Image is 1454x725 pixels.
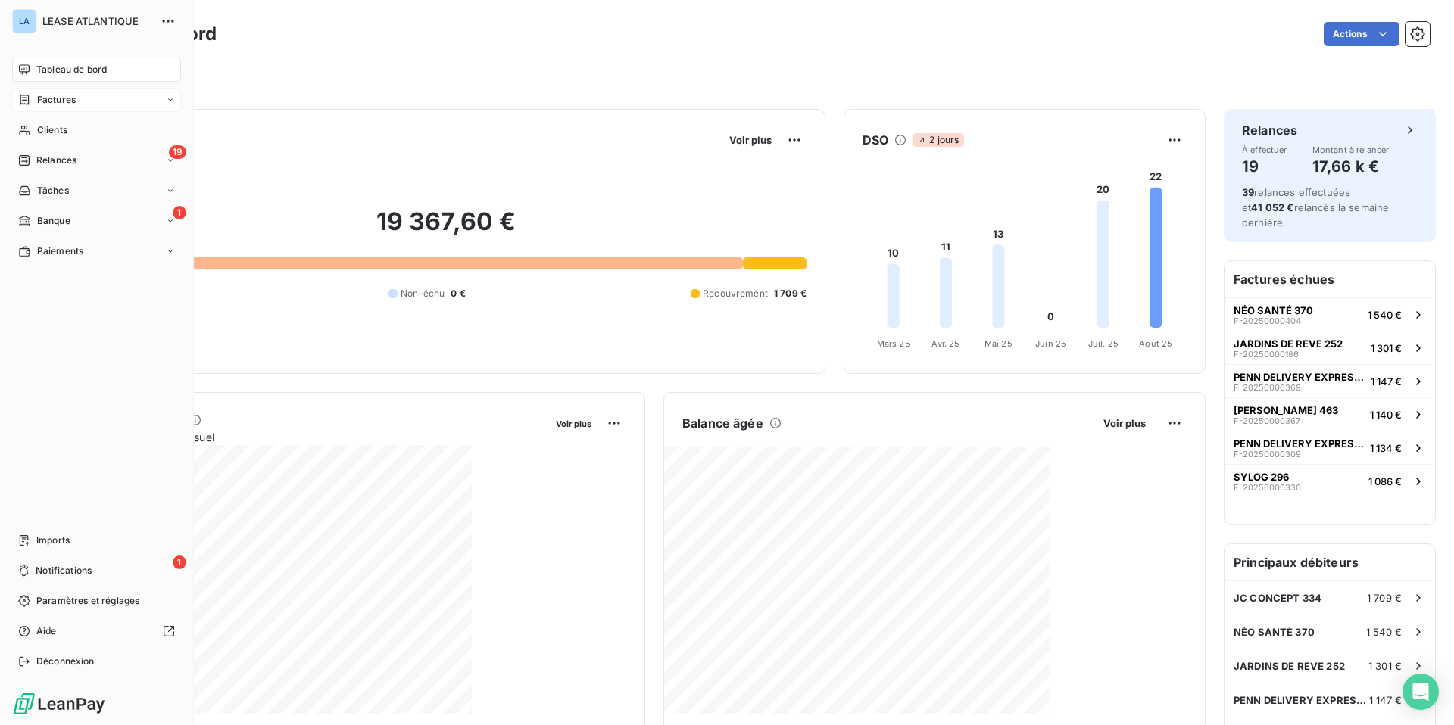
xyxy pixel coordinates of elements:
[1366,626,1402,638] span: 1 540 €
[12,209,181,233] a: 1Banque
[1242,154,1287,179] h4: 19
[1242,121,1297,139] h6: Relances
[12,589,181,613] a: Paramètres et réglages
[1242,186,1254,198] span: 39
[1225,397,1435,431] button: [PERSON_NAME] 463F-202500003671 140 €
[1371,375,1402,387] span: 1 147 €
[1234,350,1299,359] span: F-20250000186
[37,93,76,107] span: Factures
[1225,464,1435,497] button: SYLOG 296F-202500003301 086 €
[12,239,181,263] a: Paiements
[1234,404,1338,416] span: [PERSON_NAME] 463
[36,154,76,167] span: Relances
[1225,544,1435,580] h6: Principaux débiteurs
[1088,338,1119,349] tspan: Juil. 25
[12,179,181,203] a: Tâches
[1225,431,1435,464] button: PENN DELIVERY EXPRESS 387F-202500003091 134 €
[984,338,1012,349] tspan: Mai 25
[863,131,888,149] h6: DSO
[1234,416,1300,425] span: F-20250000367
[1225,297,1435,331] button: NÉO SANTÉ 370F-202500004041 540 €
[1368,475,1402,487] span: 1 086 €
[774,287,807,300] span: 1 709 €
[1369,694,1402,706] span: 1 147 €
[913,133,963,147] span: 2 jours
[1242,145,1287,154] span: À effectuer
[1234,304,1313,316] span: NÉO SANTÉ 370
[1103,417,1146,429] span: Voir plus
[1234,316,1301,325] span: F-20250000404
[725,133,776,147] button: Voir plus
[36,63,107,76] span: Tableau de bord
[12,9,36,33] div: LA
[12,692,106,716] img: Logo LeanPay
[1234,592,1321,604] span: JC CONCEPT 334
[1370,409,1402,421] span: 1 140 €
[1035,338,1066,349] tspan: Juin 25
[1371,342,1402,354] span: 1 301 €
[1403,674,1439,710] div: Open Intercom Messenger
[36,534,70,547] span: Imports
[1234,371,1365,383] span: PENN DELIVERY EXPRESS 460
[682,414,763,432] h6: Balance âgée
[1251,201,1293,213] span: 41 052 €
[86,207,807,252] h2: 19 367,60 €
[1225,364,1435,397] button: PENN DELIVERY EXPRESS 460F-202500003691 147 €
[36,655,95,668] span: Déconnexion
[1234,660,1345,672] span: JARDINS DE REVE 252
[1368,660,1402,672] span: 1 301 €
[36,624,57,638] span: Aide
[86,429,545,445] span: Chiffre d'affaires mensuel
[703,287,768,300] span: Recouvrement
[877,338,910,349] tspan: Mars 25
[1234,437,1364,450] span: PENN DELIVERY EXPRESS 387
[401,287,445,300] span: Non-échu
[1234,694,1369,706] span: PENN DELIVERY EXPRESS 460
[729,134,772,146] span: Voir plus
[1234,626,1315,638] span: NÉO SANTÉ 370
[169,145,186,159] span: 19
[451,287,465,300] span: 0 €
[12,118,181,142] a: Clients
[12,148,181,173] a: 19Relances
[42,15,151,27] span: LEASE ATLANTIQUE
[1242,186,1389,229] span: relances effectuées et relancés la semaine dernière.
[1139,338,1172,349] tspan: Août 25
[36,564,92,577] span: Notifications
[173,206,186,219] span: 1
[931,338,959,349] tspan: Avr. 25
[1234,450,1301,459] span: F-20250000309
[1234,383,1301,392] span: F-20250000369
[37,214,70,228] span: Banque
[1099,416,1150,430] button: Voir plus
[1368,309,1402,321] span: 1 540 €
[551,416,596,430] button: Voir plus
[1370,442,1402,454] span: 1 134 €
[12,58,181,82] a: Tableau de bord
[37,184,69,198] span: Tâches
[1312,145,1390,154] span: Montant à relancer
[1234,483,1301,492] span: F-20250000330
[556,419,591,429] span: Voir plus
[37,123,67,137] span: Clients
[1312,154,1390,179] h4: 17,66 k €
[1367,592,1402,604] span: 1 709 €
[1225,331,1435,364] button: JARDINS DE REVE 252F-202500001861 301 €
[12,88,181,112] a: Factures
[37,244,83,258] span: Paiements
[12,528,181,552] a: Imports
[1234,471,1289,483] span: SYLOG 296
[1324,22,1399,46] button: Actions
[36,594,139,608] span: Paramètres et réglages
[1234,338,1343,350] span: JARDINS DE REVE 252
[1225,261,1435,297] h6: Factures échues
[12,619,181,643] a: Aide
[173,555,186,569] span: 1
